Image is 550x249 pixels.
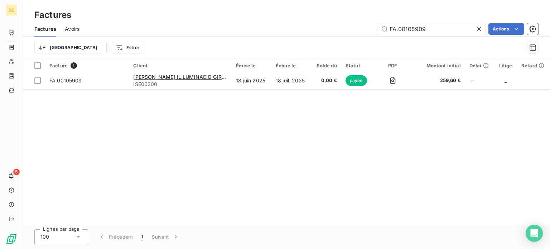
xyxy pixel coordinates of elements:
[498,63,513,68] div: Litige
[315,77,337,84] span: 0,00 €
[488,23,524,35] button: Actions
[40,233,49,240] span: 100
[94,229,137,244] button: Précédent
[271,72,311,89] td: 18 juil. 2025
[65,25,79,33] span: Avoirs
[276,63,307,68] div: Échue le
[34,42,102,53] button: [GEOGRAPHIC_DATA]
[236,63,267,68] div: Émise le
[232,72,271,89] td: 18 juin 2025
[465,72,494,89] td: --
[378,23,486,35] input: Rechercher
[111,42,144,53] button: Filtrer
[34,25,56,33] span: Factures
[346,75,367,86] span: payée
[315,63,337,68] div: Solde dû
[6,233,17,245] img: Logo LeanPay
[415,63,461,68] div: Montant initial
[137,229,148,244] button: 1
[141,233,143,240] span: 1
[346,63,370,68] div: Statut
[133,74,245,80] span: [PERSON_NAME] IL.LUMINACIO GIRONA, S.L.
[469,63,490,68] div: Délai
[521,63,546,68] div: Retard
[133,81,227,88] span: ISE00200
[49,63,68,68] span: Facture
[379,63,407,68] div: PDF
[133,63,227,68] div: Client
[415,77,461,84] span: 259,60 €
[34,9,71,21] h3: Factures
[148,229,184,244] button: Suivant
[71,62,77,69] span: 1
[505,77,507,83] span: _
[13,169,20,175] span: 5
[49,77,82,83] span: FA.00105909
[526,225,543,242] div: Open Intercom Messenger
[6,4,17,16] div: DE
